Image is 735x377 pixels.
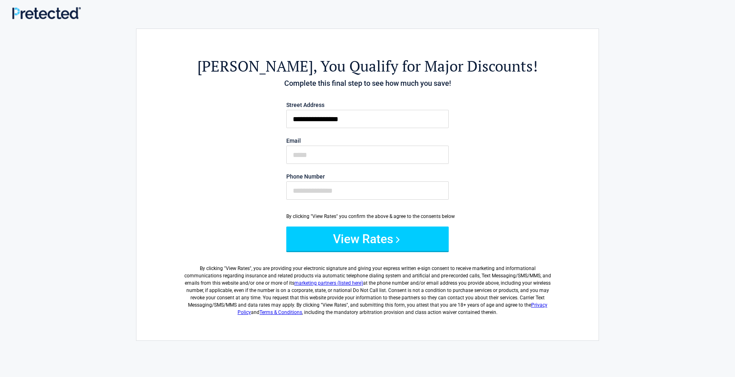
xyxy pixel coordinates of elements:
[286,102,449,108] label: Street Address
[197,56,313,76] span: [PERSON_NAME]
[259,309,302,315] a: Terms & Conditions
[181,78,554,89] h4: Complete this final step to see how much you save!
[286,213,449,220] div: By clicking "View Rates" you confirm the above & agree to the consents below
[181,56,554,76] h2: , You Qualify for Major Discounts!
[286,138,449,144] label: Email
[286,174,449,179] label: Phone Number
[181,258,554,316] label: By clicking " ", you are providing your electronic signature and giving your express written e-si...
[226,266,250,271] span: View Rates
[294,280,363,286] a: marketing partners (listed here)
[12,7,81,20] img: Main Logo
[286,227,449,251] button: View Rates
